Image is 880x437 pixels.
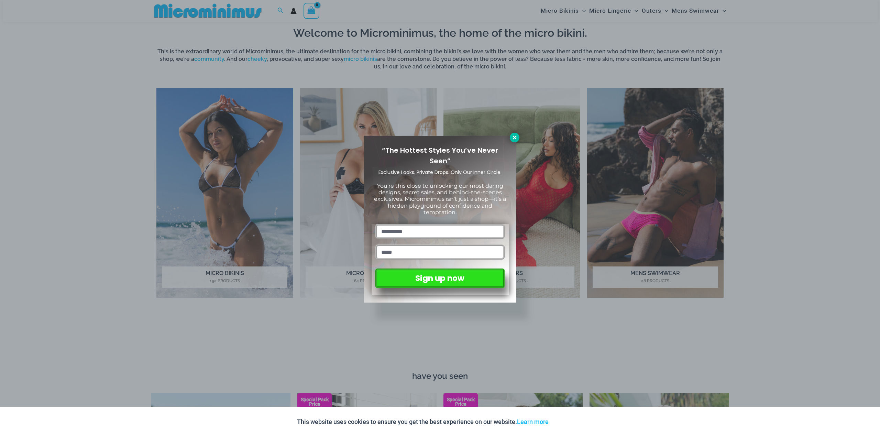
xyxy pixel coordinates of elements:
[374,183,506,216] span: You’re this close to unlocking our most daring designs, secret sales, and behind-the-scenes exclu...
[297,417,549,427] p: This website uses cookies to ensure you get the best experience on our website.
[382,145,498,166] span: “The Hottest Styles You’ve Never Seen”
[554,414,583,430] button: Accept
[517,418,549,425] a: Learn more
[375,269,504,288] button: Sign up now
[378,169,502,176] span: Exclusive Looks. Private Drops. Only Our Inner Circle.
[510,133,519,142] button: Close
